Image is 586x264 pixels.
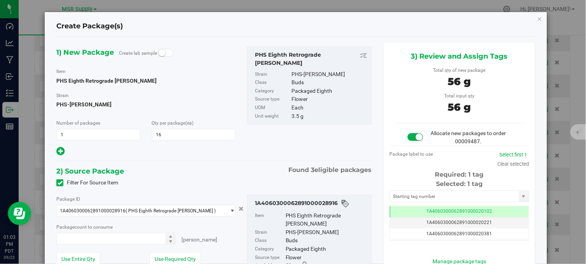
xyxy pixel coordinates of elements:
[390,191,519,202] input: Starting tag number
[291,70,368,79] div: PHS-[PERSON_NAME]
[119,47,157,59] label: Create lab sample
[255,51,368,67] div: PHS Eighth Retrograde Cherry Runtz
[56,78,157,84] span: PHS Eighth Retrograde [PERSON_NAME]
[56,179,118,187] label: Filter For Source Item
[255,95,290,104] label: Source type
[500,152,527,158] a: Select first 1
[56,47,114,58] span: 1) New Package
[56,92,69,99] label: Strain
[427,231,492,236] span: 1A4060300062891000020381
[286,228,368,237] div: PHS-[PERSON_NAME]
[311,166,315,174] span: 3
[75,224,87,230] span: count
[126,208,216,214] span: ( PHS Eighth Retrograde [PERSON_NAME] )
[56,68,66,75] label: Item
[236,203,246,214] button: Cancel button
[57,129,140,140] input: 1
[255,104,290,112] label: UOM
[152,129,235,140] input: 16
[255,212,284,228] label: Item
[56,224,113,230] span: Package to consume
[519,191,529,202] span: select
[56,149,65,156] span: Add new output
[255,245,284,254] label: Category
[255,78,290,87] label: Class
[225,205,235,216] span: select
[390,151,433,157] span: Package label to use
[448,101,471,113] span: 56 g
[182,236,218,243] span: [PERSON_NAME]
[433,68,486,73] span: Total qty of new package
[289,165,372,175] span: Found eligible packages
[56,21,123,31] h4: Create Package(s)
[444,93,474,99] span: Total input qty
[286,212,368,228] div: PHS Eighth Retrograde [PERSON_NAME]
[255,236,284,245] label: Class
[291,95,368,104] div: Flower
[448,75,471,88] span: 56 g
[291,104,368,112] div: Each
[56,196,80,202] span: Package ID
[152,120,194,126] span: Qty per package
[498,161,529,167] a: Clear selected
[255,199,368,208] div: 1A4060300062891000028916
[57,233,175,244] input: 16 ea
[56,165,124,177] span: 2) Source Package
[255,228,284,237] label: Strain
[255,70,290,79] label: Strain
[291,87,368,96] div: Packaged Eighth
[431,130,506,144] span: Allocate new packages to order 00009487.
[411,50,508,62] span: 3) Review and Assign Tags
[436,180,483,188] span: Selected: 1 tag
[8,202,31,225] iframe: Resource center
[56,99,235,110] span: PHS-[PERSON_NAME]
[286,245,368,254] div: Packaged Eighth
[56,120,100,126] span: Number of packages
[166,233,175,239] span: Increase value
[427,208,492,214] span: 1A4060300062891000020102
[291,112,368,121] div: 3.5 g
[255,112,290,121] label: Unit weight
[186,120,194,126] span: (ea)
[286,236,368,245] div: Buds
[60,208,126,214] span: 1A4060300062891000028916
[291,78,368,87] div: Buds
[427,220,492,225] span: 1A4060300062891000020221
[255,254,284,262] label: Source type
[435,171,484,178] span: Required: 1 tag
[255,87,290,96] label: Category
[286,254,368,262] div: Flower
[166,239,175,245] span: Decrease value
